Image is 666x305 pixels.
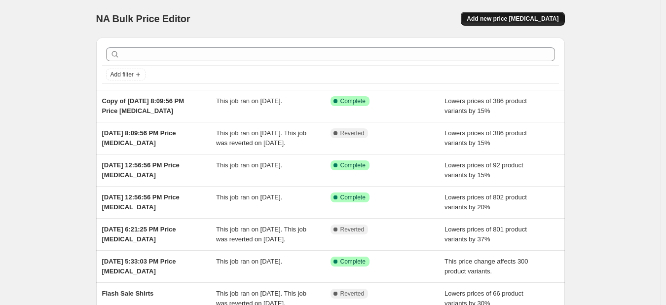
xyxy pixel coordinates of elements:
span: Lowers prices of 92 product variants by 15% [444,161,523,179]
span: NA Bulk Price Editor [96,13,190,24]
span: Complete [340,97,366,105]
span: This job ran on [DATE]. [216,258,282,265]
span: [DATE] 6:21:25 PM Price [MEDICAL_DATA] [102,226,176,243]
span: Copy of [DATE] 8:09:56 PM Price [MEDICAL_DATA] [102,97,185,114]
span: Add new price [MEDICAL_DATA] [467,15,558,23]
span: Complete [340,258,366,266]
span: This job ran on [DATE]. [216,97,282,105]
button: Add filter [106,69,146,80]
span: [DATE] 12:56:56 PM Price [MEDICAL_DATA] [102,193,180,211]
span: This price change affects 300 product variants. [444,258,528,275]
span: [DATE] 8:09:56 PM Price [MEDICAL_DATA] [102,129,176,147]
span: Lowers prices of 386 product variants by 15% [444,129,527,147]
span: Reverted [340,290,365,298]
span: Add filter [111,71,134,78]
button: Add new price [MEDICAL_DATA] [461,12,564,26]
span: This job ran on [DATE]. [216,161,282,169]
span: Complete [340,161,366,169]
span: Reverted [340,129,365,137]
span: Lowers prices of 386 product variants by 15% [444,97,527,114]
span: Lowers prices of 802 product variants by 20% [444,193,527,211]
span: This job ran on [DATE]. [216,193,282,201]
span: Flash Sale Shirts [102,290,154,297]
span: Complete [340,193,366,201]
span: This job ran on [DATE]. This job was reverted on [DATE]. [216,226,306,243]
span: [DATE] 12:56:56 PM Price [MEDICAL_DATA] [102,161,180,179]
span: This job ran on [DATE]. This job was reverted on [DATE]. [216,129,306,147]
span: Lowers prices of 801 product variants by 37% [444,226,527,243]
span: Reverted [340,226,365,233]
span: [DATE] 5:33:03 PM Price [MEDICAL_DATA] [102,258,176,275]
